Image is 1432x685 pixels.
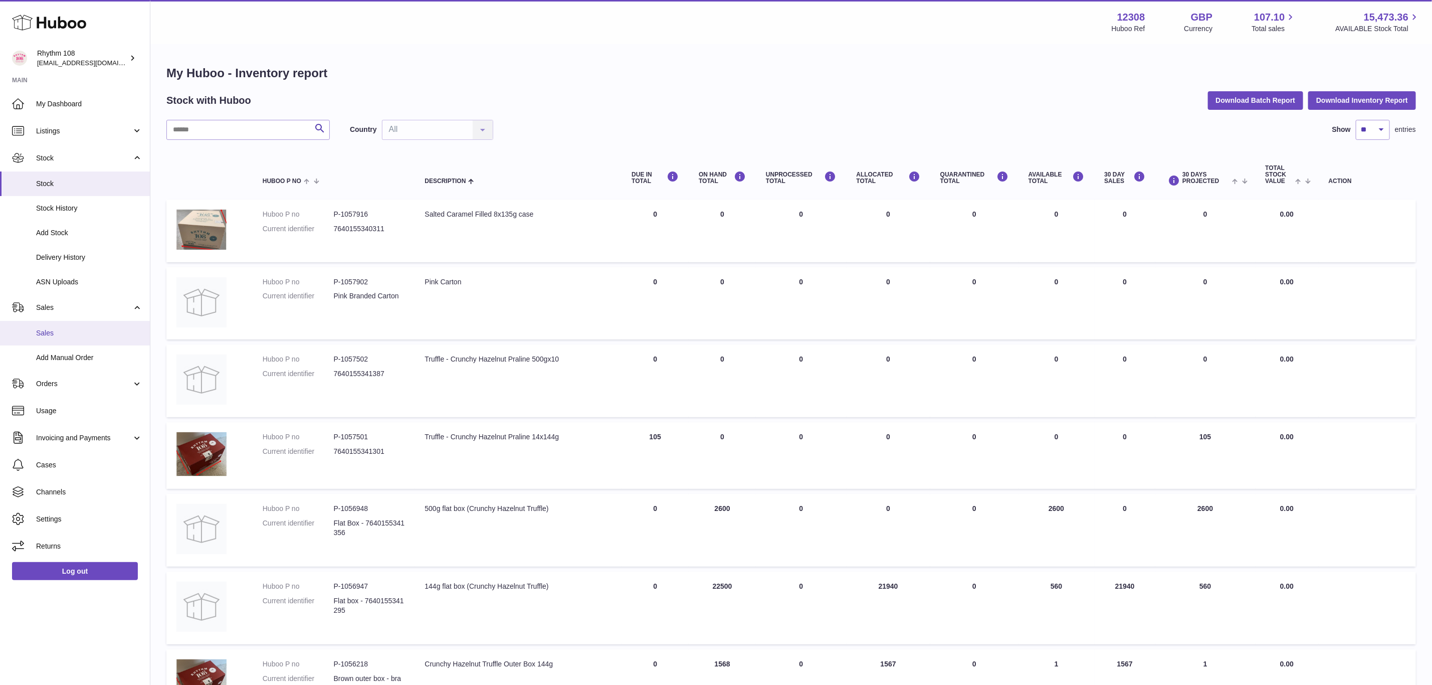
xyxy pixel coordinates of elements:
[756,267,846,340] td: 0
[1018,267,1095,340] td: 0
[425,178,466,185] span: Description
[847,345,930,417] td: 0
[940,171,1008,185] div: QUARANTINED Total
[1280,660,1294,668] span: 0.00
[12,51,27,66] img: orders@rhythm108.com
[622,422,689,489] td: 105
[1395,125,1416,134] span: entries
[36,204,142,213] span: Stock History
[1105,171,1146,185] div: 30 DAY SALES
[972,433,976,441] span: 0
[36,126,132,136] span: Listings
[1329,178,1406,185] div: Action
[1252,11,1296,34] a: 107.10 Total sales
[689,422,756,489] td: 0
[1184,24,1213,34] div: Currency
[972,355,976,363] span: 0
[689,572,756,644] td: 22500
[36,353,142,363] span: Add Manual Order
[176,210,227,250] img: product image
[622,494,689,567] td: 0
[263,504,334,513] dt: Huboo P no
[847,267,930,340] td: 0
[972,210,976,218] span: 0
[1155,200,1255,262] td: 0
[425,355,611,364] div: Truffle - Crunchy Hazelnut Praline 500gx10
[166,65,1416,81] h1: My Huboo - Inventory report
[1095,267,1156,340] td: 0
[263,582,334,591] dt: Huboo P no
[689,267,756,340] td: 0
[756,345,846,417] td: 0
[622,345,689,417] td: 0
[334,504,405,513] dd: P-1056948
[263,432,334,442] dt: Huboo P no
[36,406,142,416] span: Usage
[689,494,756,567] td: 2600
[847,422,930,489] td: 0
[425,277,611,287] div: Pink Carton
[36,515,142,524] span: Settings
[1155,267,1255,340] td: 0
[263,659,334,669] dt: Huboo P no
[1018,200,1095,262] td: 0
[37,59,147,67] span: [EMAIL_ADDRESS][DOMAIN_NAME]
[334,291,405,301] dd: Pink Branded Carton
[847,200,930,262] td: 0
[176,582,227,632] img: product image
[1095,345,1156,417] td: 0
[36,379,132,389] span: Orders
[176,432,227,476] img: product image
[1280,504,1294,512] span: 0.00
[36,99,142,109] span: My Dashboard
[36,433,132,443] span: Invoicing and Payments
[1018,345,1095,417] td: 0
[689,200,756,262] td: 0
[334,596,405,615] dd: Flat box - 7640155341295
[263,210,334,219] dt: Huboo P no
[425,659,611,669] div: Crunchy Hazelnut Truffle Outer Box 144g
[1364,11,1408,24] span: 15,473.36
[1155,422,1255,489] td: 105
[1280,433,1294,441] span: 0.00
[334,210,405,219] dd: P-1057916
[263,178,301,185] span: Huboo P no
[1280,582,1294,590] span: 0.00
[425,582,611,591] div: 144g flat box (Crunchy Hazelnut Truffle)
[36,542,142,551] span: Returns
[334,659,405,669] dd: P-1056218
[1155,345,1255,417] td: 0
[425,210,611,219] div: Salted Caramel Filled 8x135g case
[37,49,127,68] div: Rhythm 108
[632,171,679,185] div: DUE IN TOTAL
[36,277,142,287] span: ASN Uploads
[972,582,976,590] span: 0
[847,494,930,567] td: 0
[1280,355,1294,363] span: 0.00
[36,228,142,238] span: Add Stock
[176,504,227,554] img: product image
[972,278,976,286] span: 0
[176,355,227,405] img: product image
[263,447,334,456] dt: Current identifier
[36,179,142,189] span: Stock
[1155,572,1255,644] td: 560
[1018,422,1095,489] td: 0
[334,519,405,538] dd: Flat Box - 7640155341356
[334,432,405,442] dd: P-1057501
[1117,11,1145,24] strong: 12308
[263,596,334,615] dt: Current identifier
[1155,494,1255,567] td: 2600
[1018,494,1095,567] td: 2600
[689,345,756,417] td: 0
[263,355,334,364] dt: Huboo P no
[1332,125,1351,134] label: Show
[1280,278,1294,286] span: 0.00
[36,460,142,470] span: Cases
[1182,172,1230,185] span: 30 DAYS PROJECTED
[1095,200,1156,262] td: 0
[263,277,334,287] dt: Huboo P no
[263,291,334,301] dt: Current identifier
[622,267,689,340] td: 0
[166,94,251,107] h2: Stock with Huboo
